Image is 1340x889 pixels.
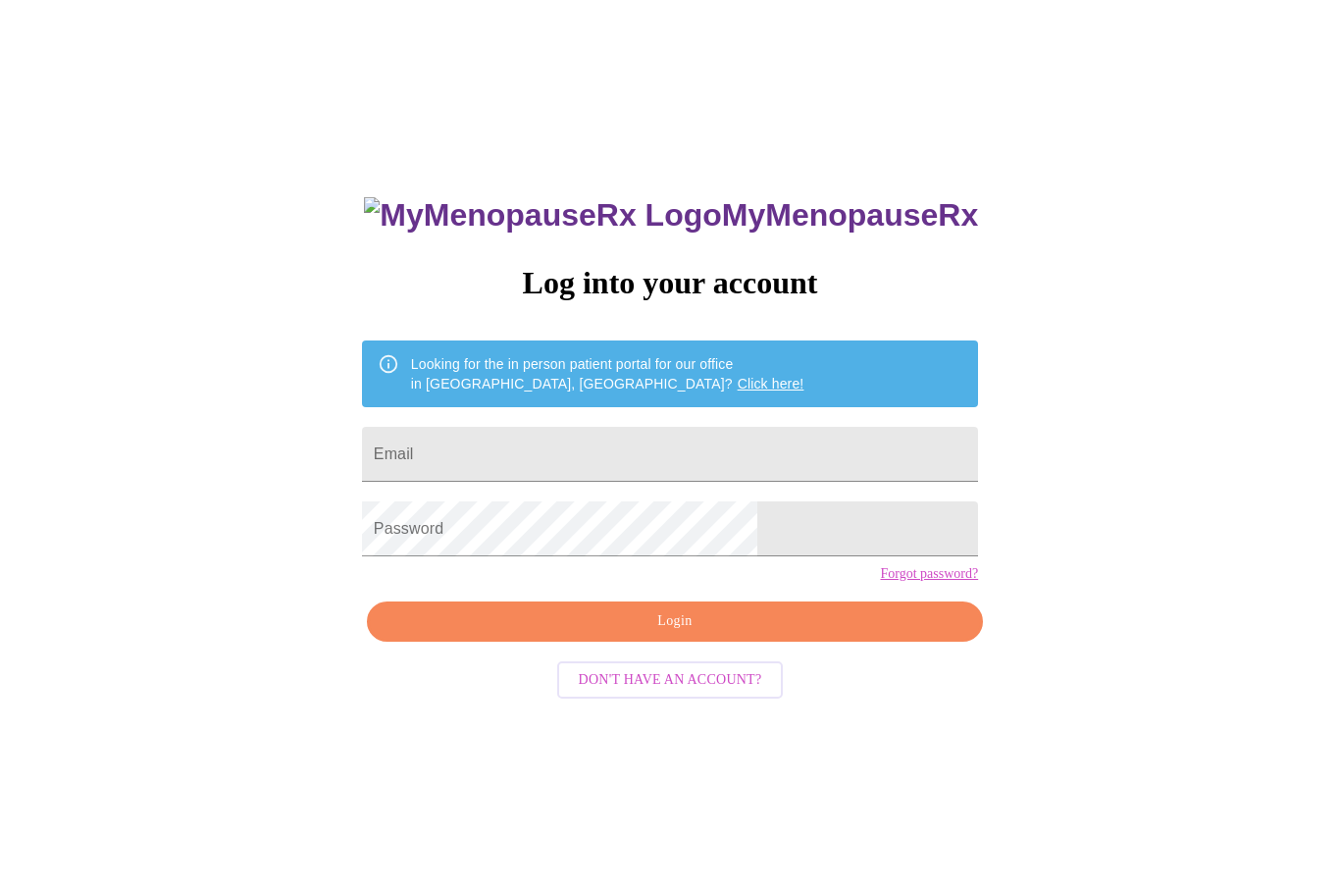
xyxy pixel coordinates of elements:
a: Don't have an account? [552,670,789,687]
h3: MyMenopauseRx [364,197,978,234]
img: MyMenopauseRx Logo [364,197,721,234]
span: Login [389,609,960,634]
a: Forgot password? [880,566,978,582]
a: Click here! [738,376,804,392]
h3: Log into your account [362,265,978,301]
div: Looking for the in person patient portal for our office in [GEOGRAPHIC_DATA], [GEOGRAPHIC_DATA]? [411,346,804,401]
span: Don't have an account? [579,668,762,693]
button: Don't have an account? [557,661,784,700]
button: Login [367,601,983,642]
